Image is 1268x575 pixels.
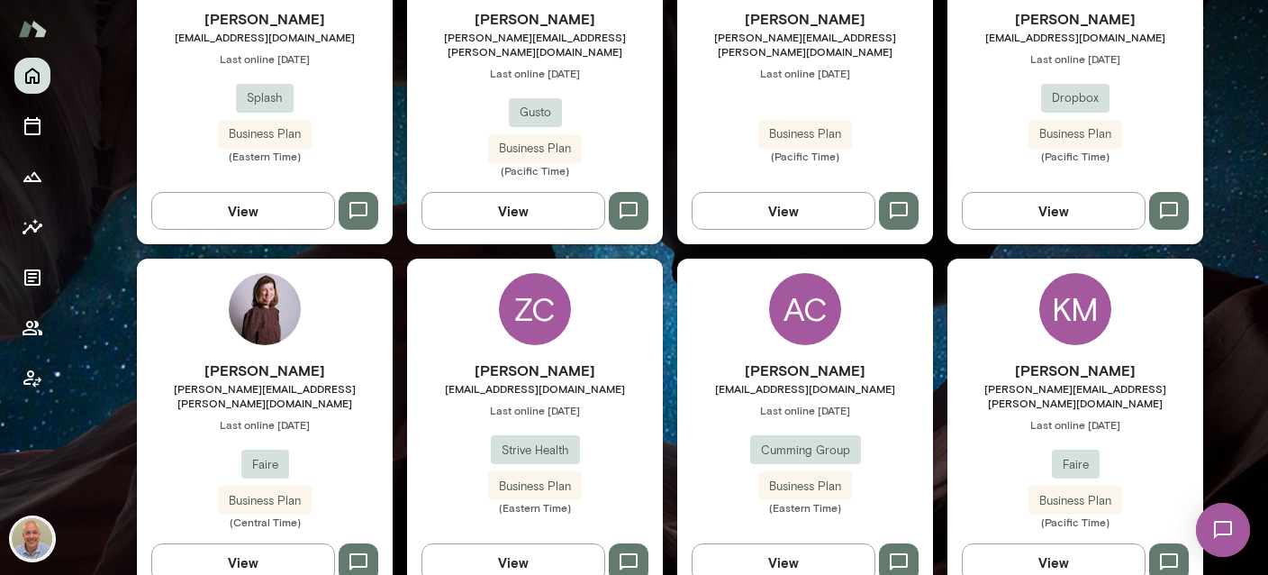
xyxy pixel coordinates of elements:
span: [EMAIL_ADDRESS][DOMAIN_NAME] [137,30,393,44]
span: (Pacific Time) [677,149,933,163]
span: [PERSON_NAME][EMAIL_ADDRESS][PERSON_NAME][DOMAIN_NAME] [677,30,933,59]
h6: [PERSON_NAME] [947,8,1203,30]
span: [PERSON_NAME][EMAIL_ADDRESS][PERSON_NAME][DOMAIN_NAME] [137,381,393,410]
span: Last online [DATE] [947,417,1203,432]
button: Client app [14,361,50,397]
h6: [PERSON_NAME] [407,360,663,381]
button: View [421,192,605,230]
span: Last online [DATE] [947,51,1203,66]
span: Faire [241,456,289,474]
span: Business Plan [488,140,582,158]
span: Last online [DATE] [407,403,663,417]
button: Home [14,58,50,94]
span: Last online [DATE] [137,417,393,432]
span: Business Plan [758,125,852,143]
span: (Central Time) [137,515,393,529]
span: Last online [DATE] [407,66,663,80]
span: Business Plan [488,478,582,496]
div: AC [769,273,841,345]
h6: [PERSON_NAME] [677,8,933,30]
span: (Eastern Time) [407,500,663,515]
span: [EMAIL_ADDRESS][DOMAIN_NAME] [677,381,933,396]
div: KM [1039,273,1111,345]
span: Cumming Group [750,442,861,460]
span: Business Plan [1028,125,1122,143]
span: Splash [236,89,294,107]
button: Sessions [14,108,50,144]
button: View [151,192,335,230]
span: Last online [DATE] [677,403,933,417]
h6: [PERSON_NAME] [137,360,393,381]
span: [EMAIL_ADDRESS][DOMAIN_NAME] [407,381,663,396]
span: (Pacific Time) [947,515,1203,529]
span: Strive Health [491,442,580,460]
img: Mento [18,12,47,46]
button: View [962,192,1146,230]
button: View [692,192,875,230]
button: Insights [14,209,50,245]
button: Growth Plan [14,159,50,195]
span: Business Plan [218,125,312,143]
h6: [PERSON_NAME] [947,360,1203,381]
span: Business Plan [1028,492,1122,510]
div: ZC [499,273,571,345]
img: Marc Friedman [11,517,54,561]
span: Business Plan [758,478,852,496]
span: [EMAIL_ADDRESS][DOMAIN_NAME] [947,30,1203,44]
span: [PERSON_NAME][EMAIL_ADDRESS][PERSON_NAME][DOMAIN_NAME] [407,30,663,59]
span: Gusto [509,104,562,122]
span: Last online [DATE] [137,51,393,66]
h6: [PERSON_NAME] [407,8,663,30]
span: Faire [1052,456,1100,474]
img: Kristina Popova-Boasso [229,273,301,345]
span: (Eastern Time) [677,500,933,515]
span: (Pacific Time) [407,163,663,178]
h6: [PERSON_NAME] [677,360,933,381]
span: Dropbox [1041,89,1109,107]
span: (Eastern Time) [137,149,393,163]
span: Business Plan [218,492,312,510]
span: [PERSON_NAME][EMAIL_ADDRESS][PERSON_NAME][DOMAIN_NAME] [947,381,1203,410]
button: Members [14,310,50,346]
button: Documents [14,260,50,296]
span: (Pacific Time) [947,149,1203,163]
h6: [PERSON_NAME] [137,8,393,30]
span: Last online [DATE] [677,66,933,80]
